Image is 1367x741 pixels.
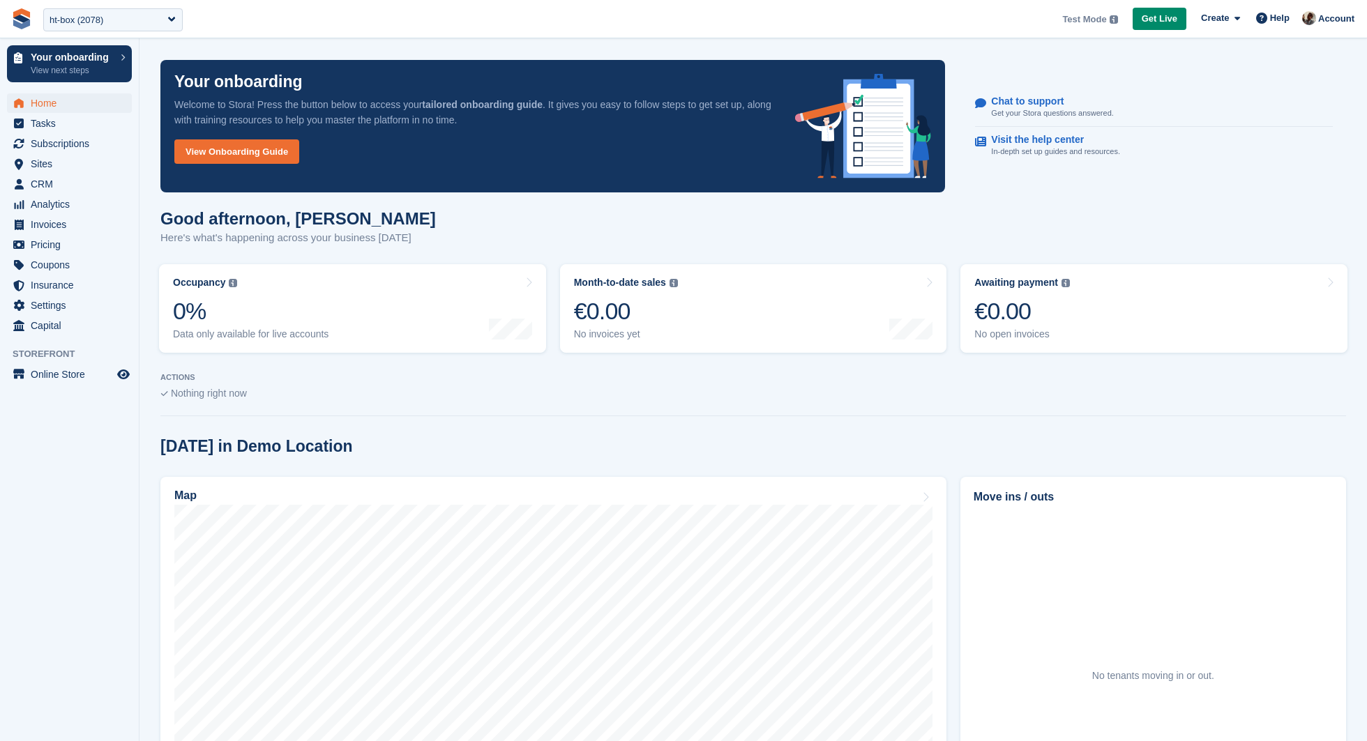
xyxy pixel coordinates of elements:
[1142,12,1177,26] span: Get Live
[31,114,114,133] span: Tasks
[7,93,132,113] a: menu
[31,255,114,275] span: Coupons
[574,277,666,289] div: Month-to-date sales
[31,93,114,113] span: Home
[31,134,114,153] span: Subscriptions
[7,194,132,214] a: menu
[422,99,543,110] strong: tailored onboarding guide
[50,13,103,27] div: ht-box (2078)
[974,277,1058,289] div: Awaiting payment
[229,279,237,287] img: icon-info-grey-7440780725fd019a000dd9b08b2336e03edf1995a4989e88bcd33f0948082b44.svg
[670,279,678,287] img: icon-info-grey-7440780725fd019a000dd9b08b2336e03edf1995a4989e88bcd33f0948082b44.svg
[795,74,932,178] img: onboarding-info-6c161a55d2c0e0a8cae90662b2fe09162a5109e8cc188191df67fb4f79e88e88.svg
[991,96,1102,107] p: Chat to support
[1062,13,1106,26] span: Test Mode
[31,316,114,335] span: Capital
[7,45,132,82] a: Your onboarding View next steps
[173,277,225,289] div: Occupancy
[31,296,114,315] span: Settings
[160,391,168,397] img: blank_slate_check_icon-ba018cac091ee9be17c0a81a6c232d5eb81de652e7a59be601be346b1b6ddf79.svg
[13,347,139,361] span: Storefront
[7,365,132,384] a: menu
[560,264,947,353] a: Month-to-date sales €0.00 No invoices yet
[31,194,114,214] span: Analytics
[7,134,132,153] a: menu
[7,255,132,275] a: menu
[31,154,114,174] span: Sites
[174,97,773,128] p: Welcome to Stora! Press the button below to access your . It gives you easy to follow steps to ge...
[1318,12,1354,26] span: Account
[174,74,303,90] p: Your onboarding
[991,107,1113,119] p: Get your Stora questions answered.
[7,174,132,194] a: menu
[1062,279,1070,287] img: icon-info-grey-7440780725fd019a000dd9b08b2336e03edf1995a4989e88bcd33f0948082b44.svg
[31,235,114,254] span: Pricing
[1270,11,1290,25] span: Help
[974,297,1070,326] div: €0.00
[991,146,1120,158] p: In-depth set up guides and resources.
[160,437,353,456] h2: [DATE] in Demo Location
[7,316,132,335] a: menu
[31,64,114,77] p: View next steps
[160,209,436,228] h1: Good afternoon, [PERSON_NAME]
[31,215,114,234] span: Invoices
[115,366,132,383] a: Preview store
[7,215,132,234] a: menu
[7,235,132,254] a: menu
[31,52,114,62] p: Your onboarding
[1092,669,1214,683] div: No tenants moving in or out.
[31,174,114,194] span: CRM
[173,297,328,326] div: 0%
[31,275,114,295] span: Insurance
[574,297,678,326] div: €0.00
[975,89,1333,127] a: Chat to support Get your Stora questions answered.
[31,365,114,384] span: Online Store
[1110,15,1118,24] img: icon-info-grey-7440780725fd019a000dd9b08b2336e03edf1995a4989e88bcd33f0948082b44.svg
[173,328,328,340] div: Data only available for live accounts
[7,114,132,133] a: menu
[1201,11,1229,25] span: Create
[7,296,132,315] a: menu
[160,373,1346,382] p: ACTIONS
[974,328,1070,340] div: No open invoices
[174,139,299,164] a: View Onboarding Guide
[7,154,132,174] a: menu
[174,489,197,502] h2: Map
[171,388,247,399] span: Nothing right now
[974,489,1333,505] h2: Move ins / outs
[574,328,678,340] div: No invoices yet
[160,230,436,246] p: Here's what's happening across your business [DATE]
[7,275,132,295] a: menu
[975,127,1333,165] a: Visit the help center In-depth set up guides and resources.
[11,8,32,29] img: stora-icon-8386f47178a22dfd0bd8f6a31ec36ba5ce8667c1dd55bd0f319d3a0aa187defe.svg
[991,134,1109,146] p: Visit the help center
[159,264,546,353] a: Occupancy 0% Data only available for live accounts
[960,264,1347,353] a: Awaiting payment €0.00 No open invoices
[1133,8,1186,31] a: Get Live
[1302,11,1316,25] img: Patrick Blanc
